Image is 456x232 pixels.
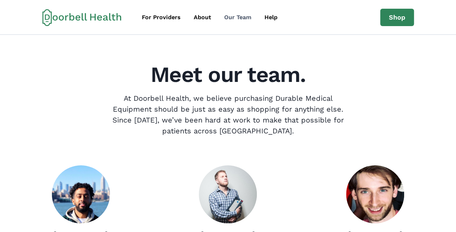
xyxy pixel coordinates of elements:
[52,165,110,223] img: Fadhi Ali
[12,64,444,86] h2: Meet our team.
[136,10,186,25] a: For Providers
[142,13,181,22] div: For Providers
[380,9,414,26] a: Shop
[224,13,251,22] div: Our Team
[218,10,257,25] a: Our Team
[264,13,278,22] div: Help
[106,93,350,136] p: At Doorbell Health, we believe purchasing Durable Medical Equipment should be just as easy as sho...
[346,165,404,223] img: Agustín Brandoni
[259,10,283,25] a: Help
[194,13,211,22] div: About
[188,10,217,25] a: About
[199,165,257,223] img: Drew Baumann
